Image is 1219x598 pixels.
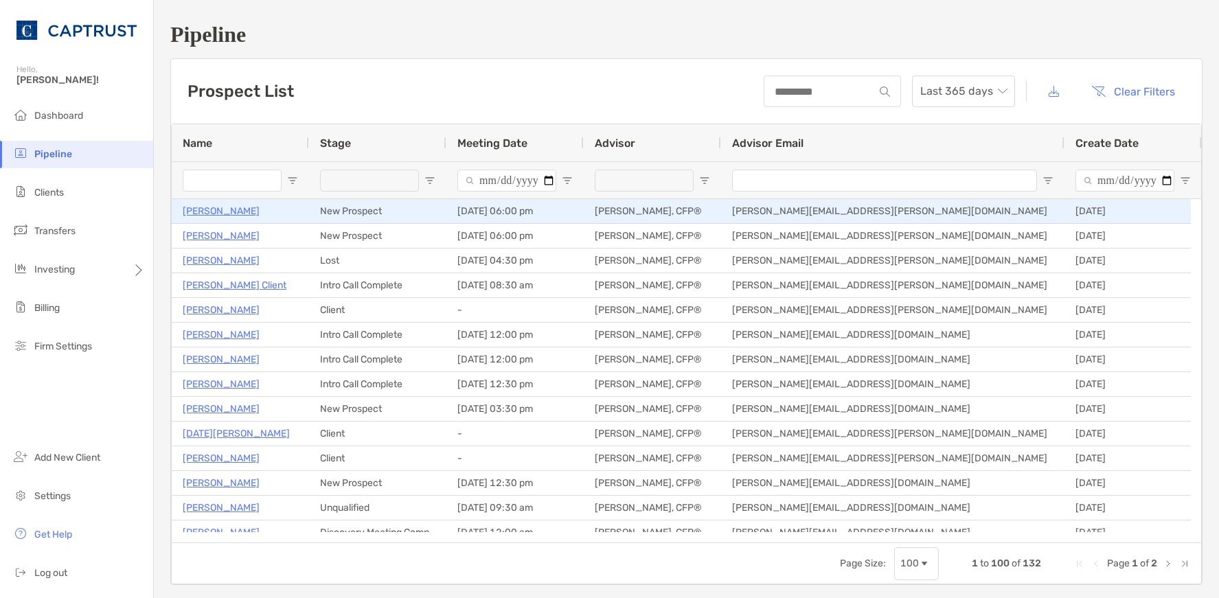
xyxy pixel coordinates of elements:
[1064,323,1202,347] div: [DATE]
[34,529,72,540] span: Get Help
[12,222,29,238] img: transfers icon
[309,199,446,223] div: New Prospect
[1132,557,1138,569] span: 1
[991,557,1010,569] span: 100
[320,137,351,150] span: Stage
[183,474,260,492] a: [PERSON_NAME]
[584,496,721,520] div: [PERSON_NAME], CFP®
[980,557,989,569] span: to
[12,260,29,277] img: investing icon
[183,301,260,319] a: [PERSON_NAME]
[1064,199,1202,223] div: [DATE]
[1163,558,1174,569] div: Next Page
[721,446,1064,470] div: [PERSON_NAME][EMAIL_ADDRESS][PERSON_NAME][DOMAIN_NAME]
[1179,558,1190,569] div: Last Page
[309,273,446,297] div: Intro Call Complete
[309,446,446,470] div: Client
[34,452,100,463] span: Add New Client
[1064,471,1202,495] div: [DATE]
[699,175,710,186] button: Open Filter Menu
[12,564,29,580] img: logout icon
[1107,557,1130,569] span: Page
[584,273,721,297] div: [PERSON_NAME], CFP®
[12,106,29,123] img: dashboard icon
[584,422,721,446] div: [PERSON_NAME], CFP®
[446,273,584,297] div: [DATE] 08:30 am
[309,298,446,322] div: Client
[1064,422,1202,446] div: [DATE]
[187,82,294,101] h3: Prospect List
[183,351,260,368] a: [PERSON_NAME]
[880,87,890,97] img: input icon
[721,224,1064,248] div: [PERSON_NAME][EMAIL_ADDRESS][PERSON_NAME][DOMAIN_NAME]
[34,110,83,122] span: Dashboard
[183,450,260,467] a: [PERSON_NAME]
[721,520,1064,544] div: [PERSON_NAME][EMAIL_ADDRESS][DOMAIN_NAME]
[309,496,446,520] div: Unqualified
[12,145,29,161] img: pipeline icon
[1064,249,1202,273] div: [DATE]
[12,487,29,503] img: settings icon
[584,199,721,223] div: [PERSON_NAME], CFP®
[457,170,556,192] input: Meeting Date Filter Input
[721,422,1064,446] div: [PERSON_NAME][EMAIL_ADDRESS][PERSON_NAME][DOMAIN_NAME]
[721,471,1064,495] div: [PERSON_NAME][EMAIL_ADDRESS][DOMAIN_NAME]
[12,299,29,315] img: billing icon
[446,323,584,347] div: [DATE] 12:00 pm
[183,524,260,541] a: [PERSON_NAME]
[34,148,72,160] span: Pipeline
[721,199,1064,223] div: [PERSON_NAME][EMAIL_ADDRESS][PERSON_NAME][DOMAIN_NAME]
[309,347,446,371] div: Intro Call Complete
[183,499,260,516] a: [PERSON_NAME]
[584,347,721,371] div: [PERSON_NAME], CFP®
[16,5,137,55] img: CAPTRUST Logo
[1075,137,1139,150] span: Create Date
[584,249,721,273] div: [PERSON_NAME], CFP®
[34,341,92,352] span: Firm Settings
[34,567,67,579] span: Log out
[1075,170,1174,192] input: Create Date Filter Input
[183,376,260,393] a: [PERSON_NAME]
[309,397,446,421] div: New Prospect
[12,183,29,200] img: clients icon
[183,227,260,244] a: [PERSON_NAME]
[1180,175,1191,186] button: Open Filter Menu
[446,224,584,248] div: [DATE] 06:00 pm
[446,372,584,396] div: [DATE] 12:30 pm
[894,547,939,580] div: Page Size
[183,252,260,269] a: [PERSON_NAME]
[1091,558,1102,569] div: Previous Page
[1023,557,1041,569] span: 132
[1064,520,1202,544] div: [DATE]
[721,496,1064,520] div: [PERSON_NAME][EMAIL_ADDRESS][DOMAIN_NAME]
[446,520,584,544] div: [DATE] 12:00 am
[1074,558,1085,569] div: First Page
[309,422,446,446] div: Client
[309,224,446,248] div: New Prospect
[721,397,1064,421] div: [PERSON_NAME][EMAIL_ADDRESS][DOMAIN_NAME]
[183,277,286,294] a: [PERSON_NAME] Client
[446,347,584,371] div: [DATE] 12:00 pm
[309,323,446,347] div: Intro Call Complete
[1064,347,1202,371] div: [DATE]
[34,264,75,275] span: Investing
[309,249,446,273] div: Lost
[170,22,1203,47] h1: Pipeline
[446,199,584,223] div: [DATE] 06:00 pm
[920,76,1007,106] span: Last 365 days
[584,471,721,495] div: [PERSON_NAME], CFP®
[183,203,260,220] a: [PERSON_NAME]
[584,397,721,421] div: [PERSON_NAME], CFP®
[12,448,29,465] img: add_new_client icon
[446,249,584,273] div: [DATE] 04:30 pm
[183,170,282,192] input: Name Filter Input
